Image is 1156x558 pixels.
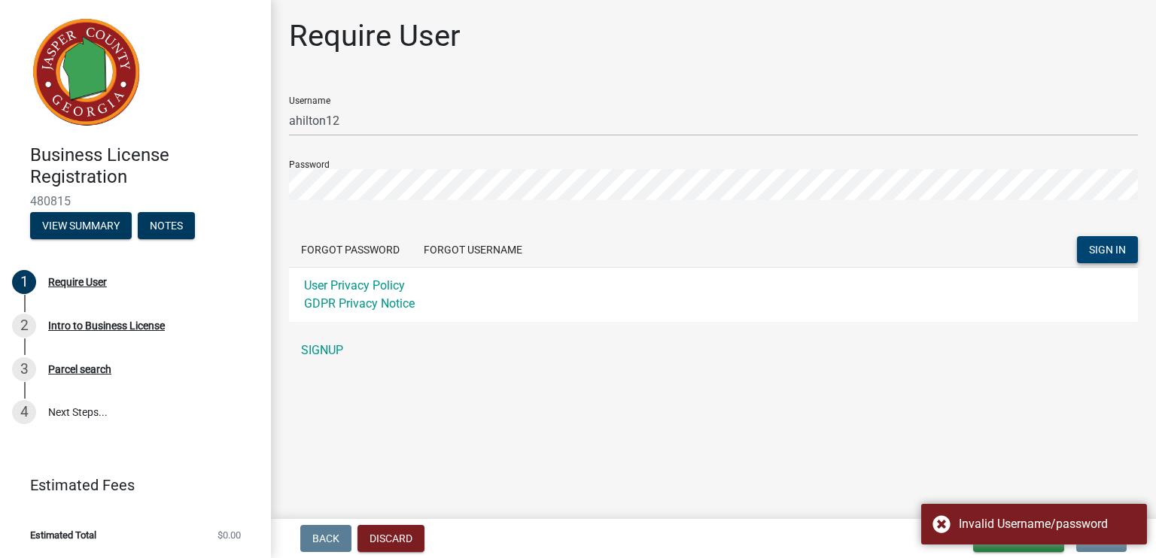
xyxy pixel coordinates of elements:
[412,236,534,263] button: Forgot Username
[1077,236,1138,263] button: SIGN IN
[30,220,132,232] wm-modal-confirm: Summary
[218,530,241,540] span: $0.00
[48,320,165,331] div: Intro to Business License
[300,525,351,552] button: Back
[48,364,111,375] div: Parcel search
[12,270,36,294] div: 1
[357,525,424,552] button: Discard
[312,532,339,544] span: Back
[30,144,259,188] h4: Business License Registration
[289,18,461,54] h1: Require User
[138,220,195,232] wm-modal-confirm: Notes
[12,357,36,381] div: 3
[30,194,241,208] span: 480815
[304,296,415,311] a: GDPR Privacy Notice
[289,236,412,263] button: Forgot Password
[959,515,1136,533] div: Invalid Username/password
[138,212,195,239] button: Notes
[48,277,107,287] div: Require User
[30,212,132,239] button: View Summary
[12,470,247,500] a: Estimated Fees
[1089,244,1126,256] span: SIGN IN
[12,400,36,424] div: 4
[304,278,405,293] a: User Privacy Policy
[30,530,96,540] span: Estimated Total
[12,314,36,338] div: 2
[289,335,1138,365] a: SIGNUP
[30,16,143,129] img: Jasper County, Georgia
